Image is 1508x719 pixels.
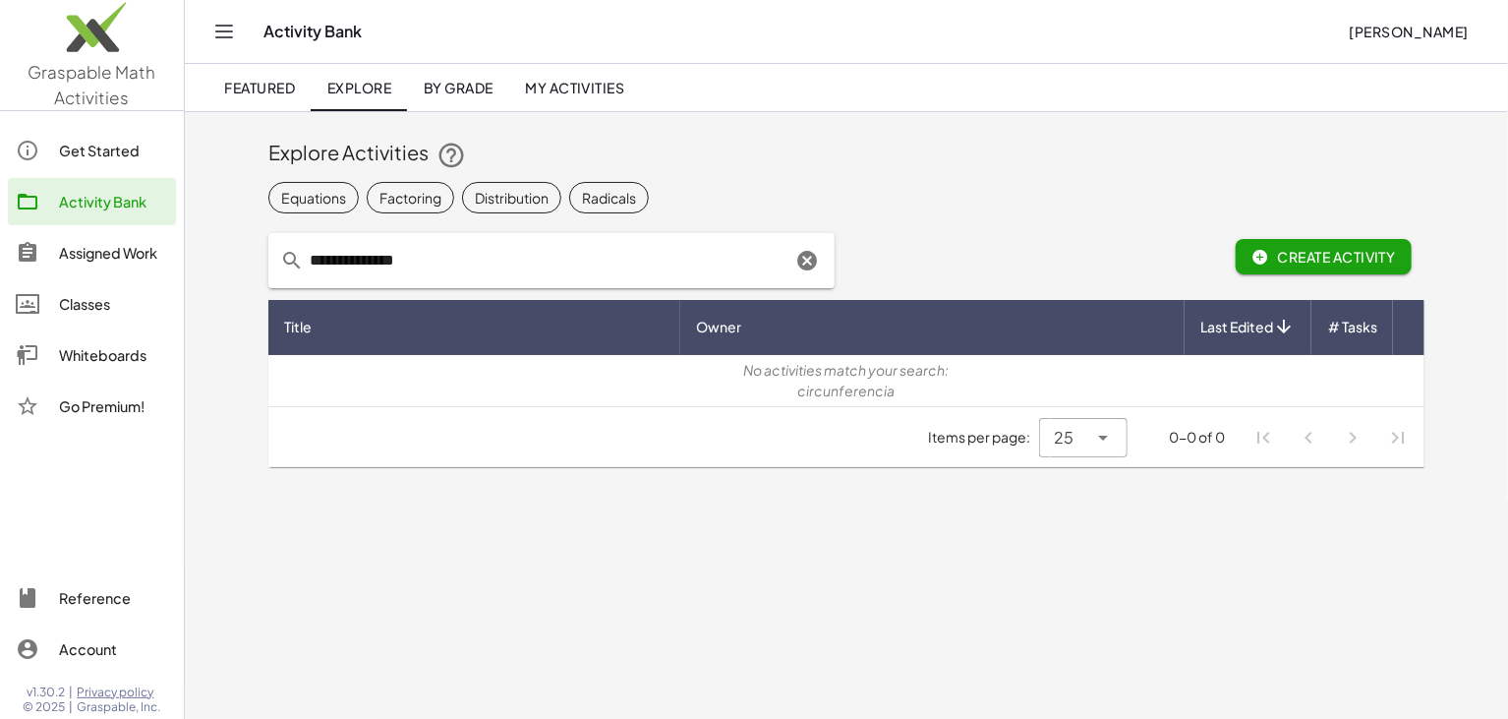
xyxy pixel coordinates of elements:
[8,229,176,276] a: Assigned Work
[525,79,625,96] span: My Activities
[1333,14,1484,49] button: [PERSON_NAME]
[28,685,66,700] span: v1.30.2
[281,187,346,208] div: Equations
[379,187,441,208] div: Factoring
[423,79,493,96] span: By Grade
[8,280,176,328] a: Classes
[696,317,741,337] span: Owner
[1055,426,1074,449] span: 25
[59,139,168,162] div: Get Started
[268,139,1424,170] div: Explore Activities
[8,574,176,622] a: Reference
[1200,317,1273,337] span: Last Edited
[208,16,240,47] button: Toggle navigation
[929,427,1039,448] span: Items per page:
[59,394,168,418] div: Go Premium!
[24,699,66,715] span: © 2025
[59,637,168,661] div: Account
[59,292,168,316] div: Classes
[280,249,304,272] i: prepended action
[59,586,168,610] div: Reference
[1251,248,1396,266] span: Create Activity
[1236,239,1412,274] button: Create Activity
[795,249,819,272] i: Clear
[1349,23,1469,40] span: [PERSON_NAME]
[8,178,176,225] a: Activity Bank
[29,61,156,108] span: Graspable Math Activities
[8,127,176,174] a: Get Started
[284,317,312,337] span: Title
[70,685,74,700] span: |
[70,699,74,715] span: |
[8,626,176,673] a: Account
[1170,427,1226,448] div: 0-0 of 0
[284,360,1409,401] div: No activities match your search: circunferencia
[475,187,549,208] div: Distribution
[59,241,168,265] div: Assigned Work
[78,699,161,715] span: Graspable, Inc.
[59,343,168,367] div: Whiteboards
[8,331,176,379] a: Whiteboards
[326,79,391,96] span: Explore
[78,685,161,700] a: Privacy policy
[582,187,636,208] div: Radicals
[59,190,168,213] div: Activity Bank
[1242,415,1421,460] nav: Pagination Navigation
[1328,317,1377,337] span: # Tasks
[224,79,295,96] span: Featured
